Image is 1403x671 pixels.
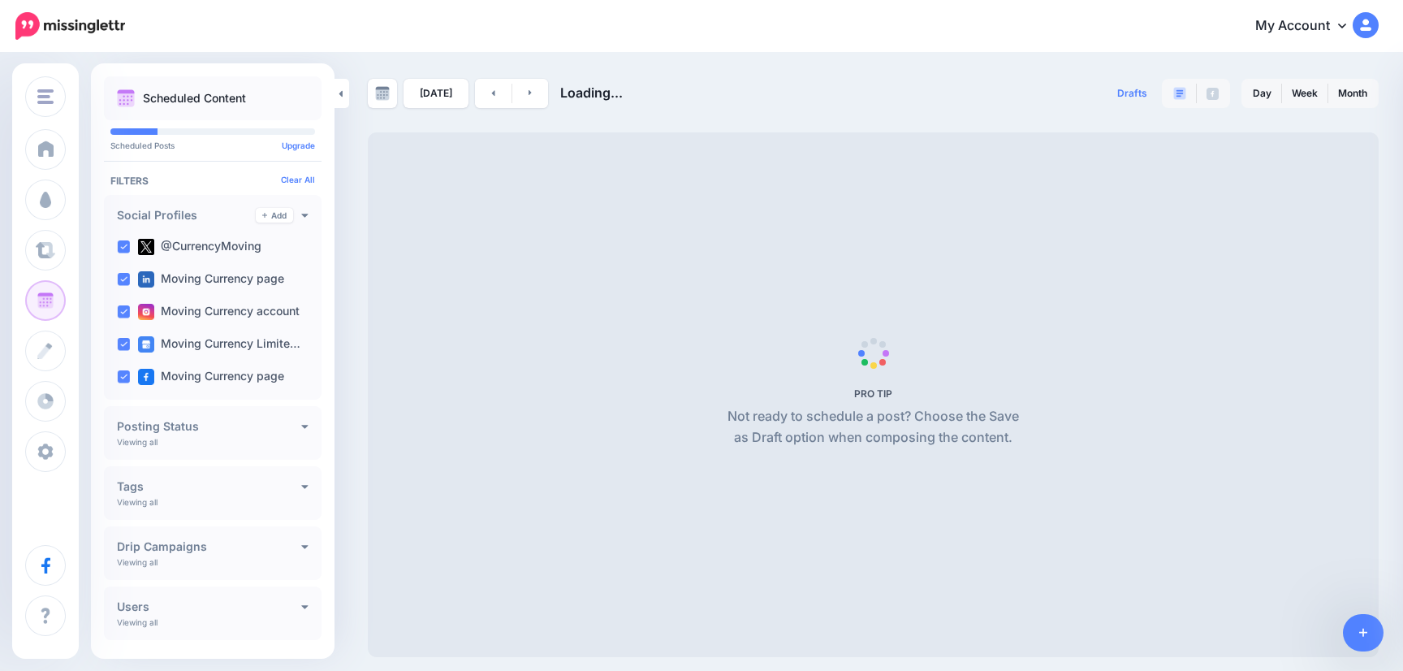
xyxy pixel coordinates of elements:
[138,304,154,320] img: instagram-square.png
[1117,89,1147,98] span: Drafts
[138,336,154,353] img: google_business-square.png
[117,210,256,221] h4: Social Profiles
[138,369,284,385] label: Moving Currency page
[1282,80,1327,106] a: Week
[281,175,315,184] a: Clear All
[721,406,1025,448] p: Not ready to schedule a post? Choose the Save as Draft option when composing the content.
[1207,88,1219,100] img: facebook-grey-square.png
[110,175,315,187] h4: Filters
[138,239,154,255] img: twitter-square.png
[1243,80,1281,106] a: Day
[1107,79,1157,108] a: Drafts
[1173,87,1186,100] img: paragraph-boxed.png
[282,141,315,150] a: Upgrade
[256,208,293,223] a: Add
[138,239,261,255] label: @CurrencyMoving
[375,86,390,101] img: calendar-grey-darker.png
[404,79,468,108] a: [DATE]
[138,271,284,288] label: Moving Currency page
[143,93,246,104] p: Scheduled Content
[117,601,301,613] h4: Users
[138,271,154,288] img: linkedin-square.png
[117,89,135,107] img: calendar.png
[37,89,54,104] img: menu.png
[117,497,158,507] p: Viewing all
[117,557,158,567] p: Viewing all
[117,481,301,492] h4: Tags
[117,541,301,552] h4: Drip Campaigns
[110,141,315,149] p: Scheduled Posts
[117,617,158,627] p: Viewing all
[1328,80,1377,106] a: Month
[138,336,300,353] label: Moving Currency Limite…
[138,369,154,385] img: facebook-square.png
[117,437,158,447] p: Viewing all
[15,12,125,40] img: Missinglettr
[560,84,623,101] span: Loading...
[117,421,301,432] h4: Posting Status
[1239,6,1379,46] a: My Account
[721,387,1025,400] h5: PRO TIP
[138,304,300,320] label: Moving Currency account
